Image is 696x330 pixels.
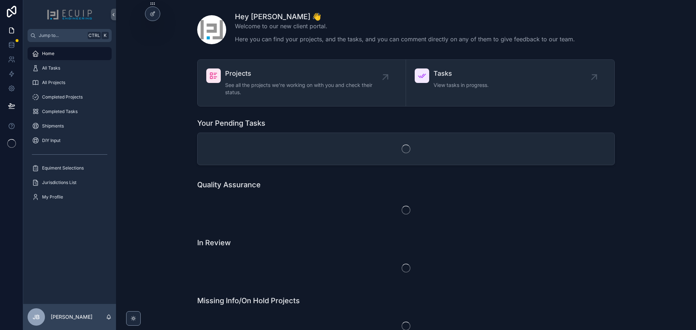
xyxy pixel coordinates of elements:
[42,138,61,143] span: DIY Input
[28,76,112,89] a: All Projects
[406,60,614,106] a: TasksView tasks in progress.
[28,62,112,75] a: All Tasks
[42,180,76,185] span: Jurisdictions List
[225,68,385,79] span: Projects
[28,162,112,175] a: Equiment Selections
[225,82,385,96] span: See all the projects we're working on with you and check their status.
[28,176,112,189] a: Jurisdictions List
[42,194,63,200] span: My Profile
[28,91,112,104] a: Completed Projects
[42,65,60,71] span: All Tasks
[434,82,489,89] span: View tasks in progress.
[28,105,112,118] a: Completed Tasks
[28,134,112,147] a: DIY Input
[47,9,92,20] img: App logo
[42,94,83,100] span: Completed Projects
[235,35,575,43] p: Here you can find your projects, and the tasks, and you can comment directly on any of them to gi...
[42,123,64,129] span: Shipments
[235,12,575,22] h1: Hey [PERSON_NAME] 👋
[102,33,108,38] span: K
[28,191,112,204] a: My Profile
[33,313,40,321] span: JB
[197,238,231,248] h1: In Review
[197,118,265,128] h1: Your Pending Tasks
[198,60,406,106] a: ProjectsSee all the projects we're working on with you and check their status.
[28,29,112,42] button: Jump to...CtrlK
[28,47,112,60] a: Home
[42,80,65,85] span: All Projects
[42,51,54,57] span: Home
[197,296,300,306] h1: Missing Info/On Hold Projects
[42,165,84,171] span: Equiment Selections
[51,313,92,321] p: [PERSON_NAME]
[42,109,78,114] span: Completed Tasks
[235,22,575,30] p: Welcome to our new client portal.
[23,42,116,213] div: scrollable content
[88,32,101,39] span: Ctrl
[39,33,85,38] span: Jump to...
[434,68,489,79] span: Tasks
[197,180,261,190] h1: Quality Assurance
[28,120,112,133] a: Shipments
